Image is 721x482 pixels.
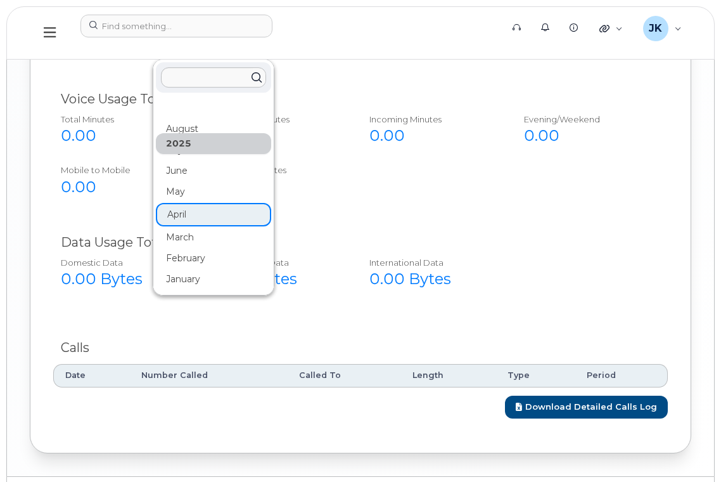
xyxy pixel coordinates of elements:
[61,90,660,108] div: Voice Usage Total $0.00
[575,364,668,387] th: Period
[369,257,496,269] div: International Data
[61,114,188,126] div: Total Minutes
[156,269,271,290] div: January
[156,227,271,248] div: March
[61,268,188,290] div: 0.00 Bytes
[524,114,651,126] div: Evening/Weekend
[634,16,691,41] div: Jayson Kralkay
[61,125,188,147] div: 0.00
[130,364,287,387] th: Number Called
[53,364,130,387] th: Date
[369,114,496,126] div: Incoming Minutes
[590,16,632,41] div: Quicklinks
[80,15,272,37] input: Find something...
[215,125,342,147] div: 0.00
[61,339,660,357] div: Calls
[215,164,342,176] div: Roaming Minutes
[288,364,402,387] th: Called To
[215,114,342,126] div: Outgoing minutes
[505,396,668,419] a: Download Detailed Calls Log
[369,125,496,147] div: 0.00
[215,257,342,269] div: NA Roaming Data
[156,119,271,140] div: August
[369,268,496,290] div: 0.00 Bytes
[215,176,342,198] div: 0.00
[215,268,342,290] div: 0.00 Bytes
[496,364,575,387] th: Type
[156,133,271,154] div: 2025
[61,176,188,198] div: 0.00
[156,181,271,202] div: May
[649,21,662,36] span: JK
[61,233,660,252] div: Data Usage Total $0.00
[61,164,188,176] div: Mobile to Mobile
[156,160,271,181] div: June
[156,140,271,160] div: July
[156,248,271,269] div: February
[524,125,651,147] div: 0.00
[61,257,188,269] div: Domestic Data
[401,364,496,387] th: Length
